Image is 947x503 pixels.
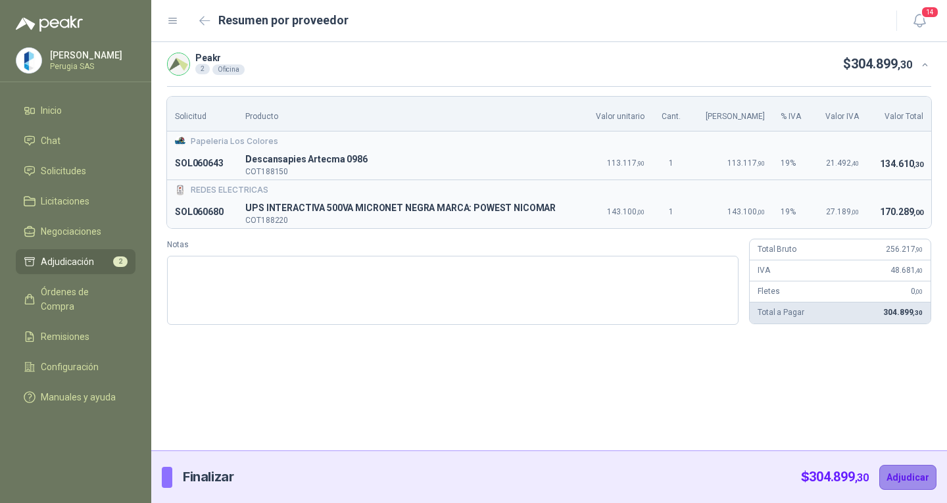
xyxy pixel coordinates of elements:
span: ,30 [913,160,923,169]
th: Valor IVA [812,97,866,132]
span: Negociaciones [41,224,101,239]
span: ,30 [898,59,912,71]
span: 113.117 [607,158,644,168]
p: D [245,152,573,168]
p: Fletes [758,285,779,298]
th: Valor Total [867,97,931,132]
div: Oficina [212,64,245,75]
p: U [245,201,573,216]
span: Configuración [41,360,99,374]
span: ,00 [757,208,765,216]
span: UPS INTERACTIVA 500VA MICRONET NEGRA MARCA: POWEST NICOMAR [245,201,573,216]
span: ,00 [913,208,923,217]
a: Remisiones [16,324,135,349]
td: 19 % [773,148,812,180]
span: ,00 [637,208,644,216]
p: SOL060680 [175,204,230,220]
span: Órdenes de Compra [41,285,123,314]
p: [PERSON_NAME] [50,51,132,60]
th: % IVA [773,97,812,132]
a: Chat [16,128,135,153]
span: Licitaciones [41,194,89,208]
div: REDES ELECTRICAS [175,184,923,197]
a: Manuales y ayuda [16,385,135,410]
span: 27.189 [826,207,859,216]
p: Total a Pagar [758,306,804,319]
button: Adjudicar [879,465,936,490]
button: 14 [908,9,931,33]
p: IVA [758,264,770,277]
img: Company Logo [175,185,185,195]
span: ,00 [915,288,923,295]
img: Company Logo [16,48,41,73]
span: 170.289 [880,206,923,217]
span: 256.217 [886,245,923,254]
span: ,90 [915,246,923,253]
h2: Resumen por proveedor [218,11,349,30]
a: Inicio [16,98,135,123]
p: $ [801,467,869,487]
a: Solicitudes [16,158,135,183]
a: Configuración [16,354,135,379]
span: ,90 [757,160,765,167]
span: ,00 [851,208,859,216]
span: 134.610 [880,158,923,169]
span: Remisiones [41,329,89,344]
span: 21.492 [826,158,859,168]
a: Negociaciones [16,219,135,244]
p: Finalizar [183,467,233,487]
td: 1 [652,148,691,180]
th: Producto [237,97,581,132]
p: $ [843,54,912,74]
span: ,30 [855,471,869,484]
p: COT188220 [245,216,573,224]
th: Cant. [652,97,691,132]
td: 19 % [773,197,812,228]
p: Perugia SAS [50,62,132,70]
span: Descansapies Artecma 0986 [245,152,573,168]
img: Company Logo [175,136,185,147]
a: Adjudicación2 [16,249,135,274]
span: 113.117 [727,158,765,168]
div: 2 [195,64,210,74]
div: Papeleria Los Colores [175,135,923,148]
p: Total Bruto [758,243,796,256]
span: Adjudicación [41,254,94,269]
span: Manuales y ayuda [41,390,116,404]
span: 0 [911,287,923,296]
span: ,40 [915,267,923,274]
th: [PERSON_NAME] [691,97,773,132]
th: Solicitud [167,97,237,132]
span: 304.899 [851,56,912,72]
span: 304.899 [883,308,923,317]
img: Company Logo [168,53,189,75]
p: SOL060643 [175,156,230,172]
span: 143.100 [727,207,765,216]
a: Licitaciones [16,189,135,214]
span: Solicitudes [41,164,86,178]
span: 304.899 [809,469,869,485]
span: 14 [921,6,939,18]
img: Logo peakr [16,16,83,32]
span: Inicio [41,103,62,118]
label: Notas [167,239,739,251]
p: Peakr [195,53,245,62]
span: 2 [113,256,128,267]
span: 143.100 [607,207,644,216]
span: Chat [41,133,61,148]
p: COT188150 [245,168,573,176]
a: Órdenes de Compra [16,279,135,319]
span: 48.681 [890,266,923,275]
span: ,90 [637,160,644,167]
span: ,30 [913,309,923,316]
td: 1 [652,197,691,228]
span: ,40 [851,160,859,167]
th: Valor unitario [581,97,652,132]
